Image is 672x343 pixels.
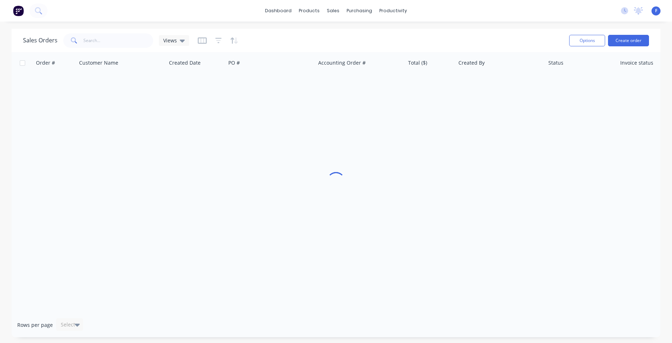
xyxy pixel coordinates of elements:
[655,8,657,14] span: F
[17,321,53,329] span: Rows per page
[323,5,343,16] div: sales
[61,321,79,328] div: Select...
[295,5,323,16] div: products
[318,59,366,66] div: Accounting Order #
[83,33,154,48] input: Search...
[13,5,24,16] img: Factory
[548,59,563,66] div: Status
[343,5,376,16] div: purchasing
[163,37,177,44] span: Views
[458,59,485,66] div: Created By
[608,35,649,46] button: Create order
[620,59,653,66] div: Invoice status
[408,59,427,66] div: Total ($)
[569,35,605,46] button: Options
[79,59,118,66] div: Customer Name
[261,5,295,16] a: dashboard
[376,5,411,16] div: productivity
[228,59,240,66] div: PO #
[23,37,58,44] h1: Sales Orders
[36,59,55,66] div: Order #
[169,59,201,66] div: Created Date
